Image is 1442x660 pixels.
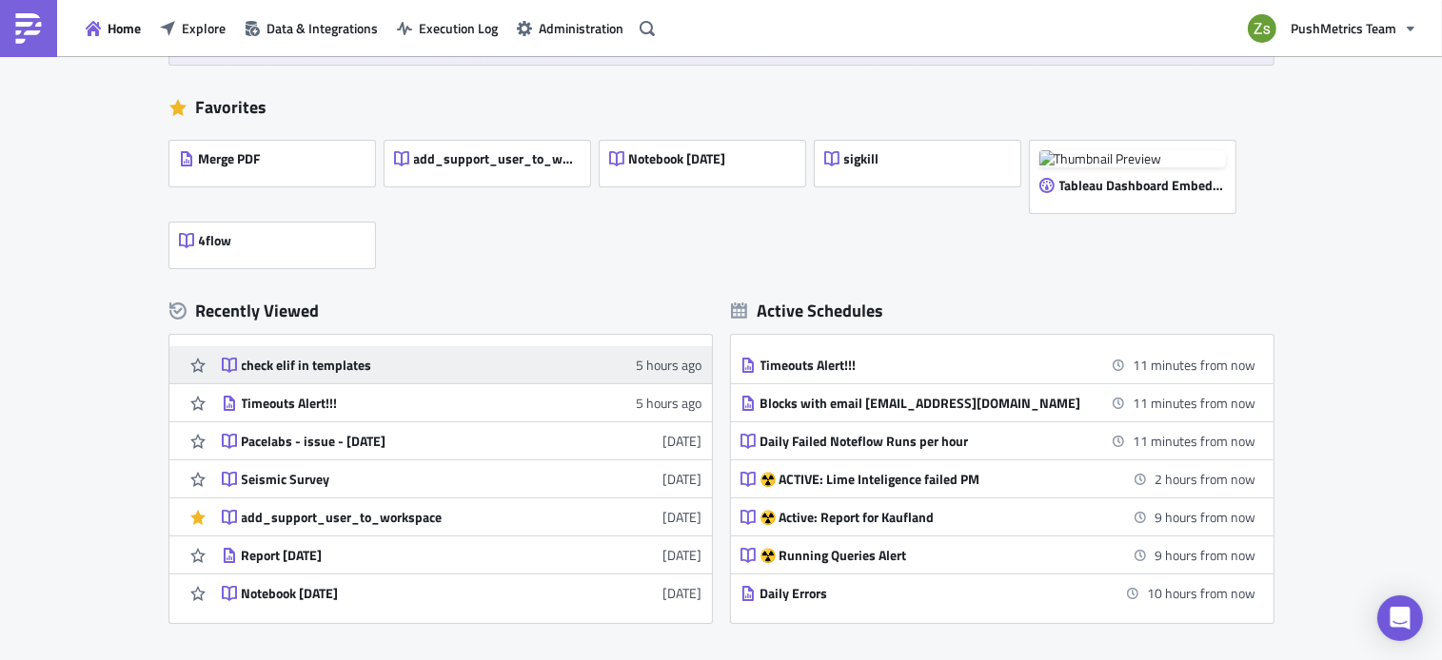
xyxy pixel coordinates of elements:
span: sigkill [844,150,879,167]
a: Timeouts Alert!!!5 hours ago [222,384,702,421]
div: Recently Viewed [169,297,712,325]
div: Report [DATE] [242,547,575,564]
div: add_support_user_to_workspace [242,509,575,526]
a: ☢️ ACTIVE: Lime Inteligence failed PM2 hours from now [741,460,1256,497]
a: Timeouts Alert!!!11 minutes from now [741,346,1256,383]
img: Avatar [1246,12,1278,45]
img: Thumbnail Preview [1039,150,1226,167]
a: Notebook [DATE] [600,131,815,213]
a: Blocks with email [EMAIL_ADDRESS][DOMAIN_NAME]11 minutes from now [741,384,1256,421]
time: 2025-08-20 23:00 [1134,393,1256,413]
div: Timeouts Alert!!! [761,357,1094,374]
time: 2025-08-18T13:28:00Z [663,507,702,527]
span: Data & Integrations [267,18,378,38]
a: add_support_user_to_workspace [385,131,600,213]
time: 2025-08-20 23:00 [1134,431,1256,451]
a: Daily Failed Noteflow Runs per hour11 minutes from now [741,422,1256,459]
a: check elif in templates5 hours ago [222,346,702,383]
button: Explore [150,13,235,43]
button: Home [76,13,150,43]
time: 2025-08-20 23:00 [1134,355,1256,375]
div: ☢️ Active: Report for Kaufland [761,509,1094,526]
a: ☢️ Active: Report for Kaufland9 hours from now [741,498,1256,535]
time: 2025-08-21 08:00 [1156,507,1256,527]
div: Blocks with email [EMAIL_ADDRESS][DOMAIN_NAME] [761,395,1094,412]
div: ☢️ ACTIVE: Lime Inteligence failed PM [761,471,1094,488]
time: 2025-08-15T07:45:03Z [663,583,702,603]
button: Execution Log [387,13,507,43]
time: 2025-08-15T08:21:58Z [663,545,702,565]
span: Administration [539,18,623,38]
div: Daily Failed Noteflow Runs per hour [761,433,1094,450]
time: 2025-08-21 09:00 [1148,583,1256,603]
button: Data & Integrations [235,13,387,43]
a: 4flow [169,213,385,268]
time: 2025-08-20T14:41:34Z [637,393,702,413]
time: 2025-08-21 01:00 [1156,469,1256,489]
time: 2025-08-20T14:41:41Z [637,355,702,375]
div: Active Schedules [731,300,884,321]
span: Execution Log [419,18,498,38]
a: Notebook [DATE][DATE] [222,574,702,611]
span: Explore [182,18,226,38]
div: check elif in templates [242,357,575,374]
a: sigkill [815,131,1030,213]
div: Seismic Survey [242,471,575,488]
a: Thumbnail PreviewTableau Dashboard Embed [DATE] [1030,131,1245,213]
div: Notebook [DATE] [242,585,575,602]
div: ☢️ Running Queries Alert [761,547,1094,564]
span: Tableau Dashboard Embed [DATE] [1059,177,1225,194]
span: PushMetrics Team [1291,18,1396,38]
span: Notebook [DATE] [629,150,726,167]
time: 2025-08-18T18:57:18Z [663,431,702,451]
a: add_support_user_to_workspace[DATE] [222,498,702,535]
a: Report [DATE][DATE] [222,536,702,573]
time: 2025-08-21 08:00 [1156,545,1256,565]
div: Timeouts Alert!!! [242,395,575,412]
div: Favorites [169,93,1274,122]
a: ☢️ Running Queries Alert9 hours from now [741,536,1256,573]
button: PushMetrics Team [1236,8,1428,49]
span: Merge PDF [199,150,261,167]
a: Daily Errors10 hours from now [741,574,1256,611]
a: Merge PDF [169,131,385,213]
a: Pacelabs - issue - [DATE][DATE] [222,422,702,459]
button: Administration [507,13,633,43]
span: 4flow [199,232,232,249]
span: add_support_user_to_workspace [414,150,580,167]
div: Daily Errors [761,585,1094,602]
time: 2025-08-18T13:28:15Z [663,469,702,489]
div: Open Intercom Messenger [1377,595,1423,641]
img: PushMetrics [13,13,44,44]
div: Pacelabs - issue - [DATE] [242,433,575,450]
span: Home [108,18,141,38]
a: Seismic Survey[DATE] [222,460,702,497]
